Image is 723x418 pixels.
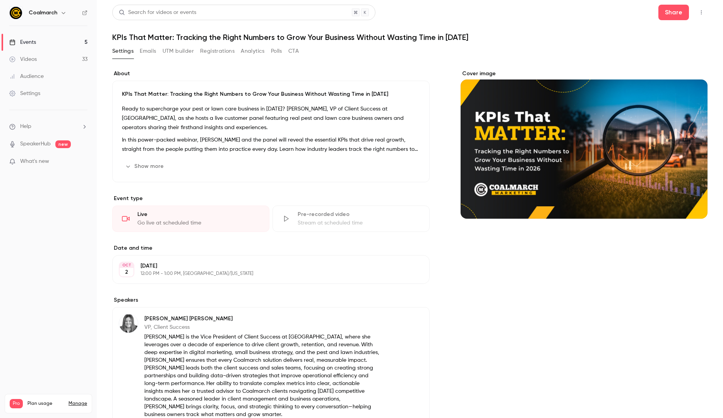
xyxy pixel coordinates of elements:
label: Cover image [461,70,708,78]
div: Pre-recorded video [298,211,420,218]
div: Search for videos or events [119,9,196,17]
div: Live [137,211,260,218]
a: SpeakerHub [20,140,51,148]
div: OCT [120,263,134,268]
span: Help [20,123,31,131]
p: [PERSON_NAME] [PERSON_NAME] [144,315,379,323]
img: Coalmarch [10,7,22,19]
p: KPIs That Matter: Tracking the Right Numbers to Grow Your Business Without Wasting Time in [DATE] [122,90,420,98]
p: 12:00 PM - 1:00 PM, [GEOGRAPHIC_DATA]/[US_STATE] [140,271,389,277]
div: Stream at scheduled time [298,219,420,227]
h1: KPIs That Matter: Tracking the Right Numbers to Grow Your Business Without Wasting Time in [DATE] [112,33,708,42]
label: Date and time [112,244,430,252]
iframe: Noticeable Trigger [78,158,87,165]
label: About [112,70,430,78]
div: Events [9,38,36,46]
button: UTM builder [163,45,194,57]
div: Videos [9,55,37,63]
span: What's new [20,157,49,166]
p: [DATE] [140,262,389,270]
img: Rachel Kirkpatrick [119,314,138,333]
button: Share [658,5,689,20]
label: Speakers [112,296,430,304]
a: Manage [69,401,87,407]
button: Settings [112,45,134,57]
button: Analytics [241,45,265,57]
span: Plan usage [27,401,64,407]
span: new [55,140,71,148]
h6: Coalmarch [29,9,57,17]
p: VP, Client Success [144,323,379,331]
button: Polls [271,45,282,57]
div: LiveGo live at scheduled time [112,206,269,232]
button: Registrations [200,45,235,57]
p: Ready to supercharge your pest or lawn care business in [DATE]? [PERSON_NAME], VP of Client Succe... [122,104,420,132]
div: Audience [9,73,44,80]
li: help-dropdown-opener [9,123,87,131]
button: Emails [140,45,156,57]
div: Settings [9,90,40,97]
p: Event type [112,195,430,202]
button: Show more [122,160,168,173]
span: Pro [10,399,23,408]
div: Pre-recorded videoStream at scheduled time [272,206,430,232]
section: Cover image [461,70,708,219]
p: In this power-packed webinar, [PERSON_NAME] and the panel will reveal the essential KPIs that dri... [122,135,420,154]
div: Go live at scheduled time [137,219,260,227]
button: CTA [288,45,299,57]
p: 2 [125,268,128,276]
